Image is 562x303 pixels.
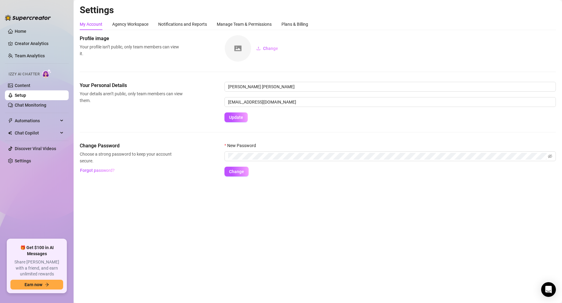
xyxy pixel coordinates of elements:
span: Change Password [80,142,183,150]
span: eye-invisible [548,154,552,158]
a: Chat Monitoring [15,103,46,108]
span: Change [263,46,278,51]
a: Content [15,83,30,88]
a: Discover Viral Videos [15,146,56,151]
input: Enter new email [224,97,556,107]
button: Earn nowarrow-right [10,280,63,290]
img: logo-BBDzfeDw.svg [5,15,51,21]
div: Manage Team & Permissions [217,21,272,28]
span: thunderbolt [8,118,13,123]
img: AI Chatter [42,69,52,78]
h2: Settings [80,4,556,16]
a: Creator Analytics [15,39,64,48]
span: Automations [15,116,58,126]
span: Update [229,115,243,120]
button: Change [251,44,283,53]
label: New Password [224,142,260,149]
div: My Account [80,21,102,28]
input: Enter name [224,82,556,92]
a: Team Analytics [15,53,45,58]
span: Your details aren’t public, only team members can view them. [80,90,183,104]
button: Forgot password? [80,165,115,175]
div: Open Intercom Messenger [541,282,556,297]
input: New Password [228,153,547,160]
span: Forgot password? [80,168,115,173]
span: Your profile isn’t public, only team members can view it. [80,44,183,57]
a: Home [15,29,26,34]
img: Chat Copilot [8,131,12,135]
span: Share [PERSON_NAME] with a friend, and earn unlimited rewards [10,259,63,277]
span: Chat Copilot [15,128,58,138]
div: Agency Workspace [112,21,148,28]
div: Plans & Billing [281,21,308,28]
span: Profile image [80,35,183,42]
span: 🎁 Get $100 in AI Messages [10,245,63,257]
span: Change [229,169,244,174]
a: Setup [15,93,26,98]
span: Izzy AI Chatter [9,71,40,77]
span: Choose a strong password to keep your account secure. [80,151,183,164]
button: Change [224,167,249,176]
span: Your Personal Details [80,82,183,89]
button: Update [224,112,248,122]
span: Earn now [25,282,42,287]
span: upload [256,46,261,51]
div: Notifications and Reports [158,21,207,28]
img: square-placeholder.png [225,35,251,62]
a: Settings [15,158,31,163]
span: arrow-right [45,282,49,287]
